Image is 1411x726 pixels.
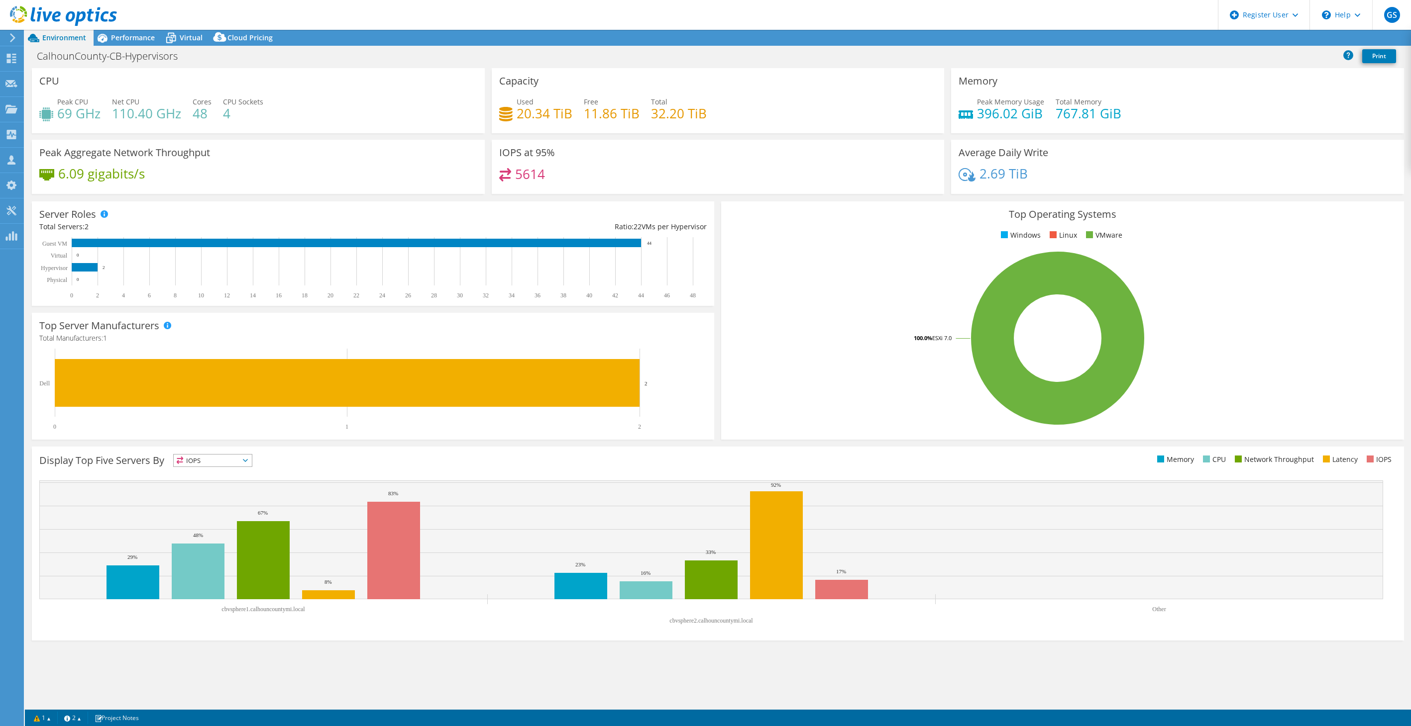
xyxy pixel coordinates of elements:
[39,147,210,158] h3: Peak Aggregate Network Throughput
[345,423,348,430] text: 1
[39,76,59,87] h3: CPU
[457,292,463,299] text: 30
[373,221,707,232] div: Ratio: VMs per Hypervisor
[932,334,952,342] tspan: ESXi 7.0
[771,482,781,488] text: 92%
[327,292,333,299] text: 20
[58,168,145,179] h4: 6.09 gigabits/s
[180,33,203,42] span: Virtual
[651,97,667,106] span: Total
[499,147,555,158] h3: IOPS at 95%
[638,292,644,299] text: 44
[379,292,385,299] text: 24
[174,454,252,466] span: IOPS
[651,108,707,119] h4: 32.20 TiB
[70,292,73,299] text: 0
[914,334,932,342] tspan: 100.0%
[584,97,598,106] span: Free
[353,292,359,299] text: 22
[96,292,99,299] text: 2
[690,292,696,299] text: 48
[77,253,79,258] text: 0
[32,51,193,62] h1: CalhounCounty-CB-Hypervisors
[302,292,308,299] text: 18
[586,292,592,299] text: 40
[641,570,651,576] text: 16%
[127,554,137,560] text: 29%
[499,76,539,87] h3: Capacity
[27,712,58,724] a: 1
[517,97,534,106] span: Used
[1384,7,1400,23] span: GS
[634,222,642,231] span: 22
[706,549,716,555] text: 33%
[959,147,1048,158] h3: Average Daily Write
[1152,606,1166,613] text: Other
[111,33,155,42] span: Performance
[1320,454,1358,465] li: Latency
[1362,49,1396,63] a: Print
[1364,454,1392,465] li: IOPS
[836,568,846,574] text: 17%
[41,265,68,272] text: Hypervisor
[1056,97,1101,106] span: Total Memory
[669,617,753,624] text: cbvsphere2.calhouncountymi.local
[51,252,68,259] text: Virtual
[1047,230,1077,241] li: Linux
[612,292,618,299] text: 42
[193,532,203,538] text: 48%
[405,292,411,299] text: 26
[515,169,545,180] h4: 5614
[112,97,139,106] span: Net CPU
[57,108,101,119] h4: 69 GHz
[535,292,541,299] text: 36
[560,292,566,299] text: 38
[223,97,263,106] span: CPU Sockets
[729,209,1396,220] h3: Top Operating Systems
[174,292,177,299] text: 8
[517,108,572,119] h4: 20.34 TiB
[509,292,515,299] text: 34
[227,33,273,42] span: Cloud Pricing
[42,33,86,42] span: Environment
[977,97,1044,106] span: Peak Memory Usage
[1155,454,1194,465] li: Memory
[979,168,1028,179] h4: 2.69 TiB
[977,108,1044,119] h4: 396.02 GiB
[39,221,373,232] div: Total Servers:
[53,423,56,430] text: 0
[388,490,398,496] text: 83%
[198,292,204,299] text: 10
[638,423,641,430] text: 2
[250,292,256,299] text: 14
[1084,230,1122,241] li: VMware
[1322,10,1331,19] svg: \n
[221,606,305,613] text: cbvsphere1.calhouncountymi.local
[42,240,67,247] text: Guest VM
[959,76,997,87] h3: Memory
[47,276,67,283] text: Physical
[57,97,88,106] span: Peak CPU
[112,108,181,119] h4: 110.40 GHz
[1200,454,1226,465] li: CPU
[39,209,96,220] h3: Server Roles
[647,241,652,246] text: 44
[224,292,230,299] text: 12
[77,277,79,282] text: 0
[664,292,670,299] text: 46
[325,579,332,585] text: 8%
[103,333,107,343] span: 1
[39,320,159,331] h3: Top Server Manufacturers
[193,97,212,106] span: Cores
[431,292,437,299] text: 28
[57,712,88,724] a: 2
[193,108,212,119] h4: 48
[645,380,648,386] text: 2
[88,712,146,724] a: Project Notes
[85,222,89,231] span: 2
[39,333,707,344] h4: Total Manufacturers:
[122,292,125,299] text: 4
[584,108,640,119] h4: 11.86 TiB
[483,292,489,299] text: 32
[1056,108,1121,119] h4: 767.81 GiB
